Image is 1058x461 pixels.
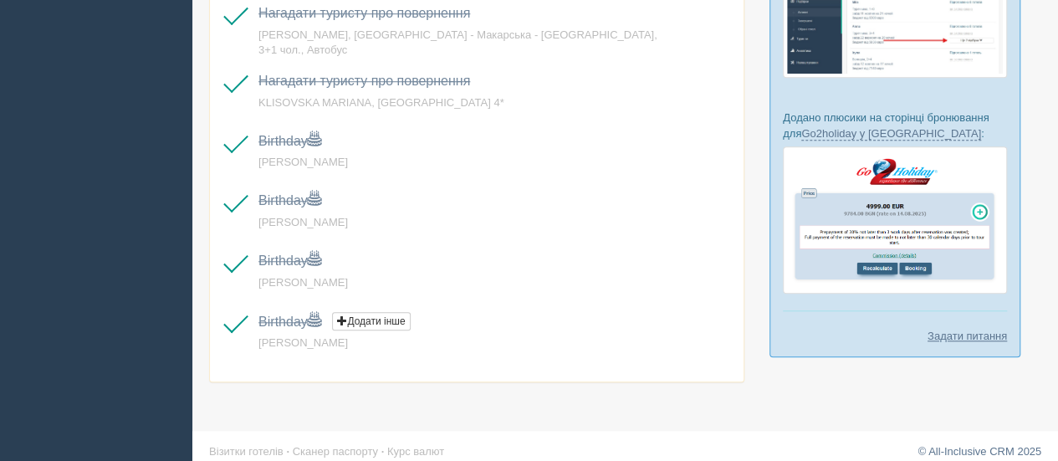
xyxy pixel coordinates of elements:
[258,156,348,168] a: [PERSON_NAME]
[258,336,348,349] a: [PERSON_NAME]
[381,445,385,458] span: ·
[258,254,321,268] a: Birthday
[258,74,470,88] a: Нагадати туристу про повернення
[286,445,289,458] span: ·
[801,127,981,141] a: Go2holiday у [GEOGRAPHIC_DATA]
[783,110,1007,141] p: Додано плюсики на сторінці бронювання для :
[258,28,657,57] a: [PERSON_NAME], [GEOGRAPHIC_DATA] - Макарська - [GEOGRAPHIC_DATA], 3+1 чол., Автобус
[258,276,348,289] a: [PERSON_NAME]
[258,6,470,20] a: Нагадати туристу про повернення
[258,315,321,329] a: Birthday
[928,328,1007,344] a: Задати питання
[387,445,444,458] a: Курс валют
[917,445,1041,458] a: © All-Inclusive CRM 2025
[332,312,410,330] button: Додати інше
[783,146,1007,294] img: go2holiday-proposal-for-travel-agency.png
[293,445,378,458] a: Сканер паспорту
[258,193,321,207] a: Birthday
[258,216,348,228] a: [PERSON_NAME]
[258,134,321,148] a: Birthday
[258,96,504,109] a: KLISOVSKA MARIANA, [GEOGRAPHIC_DATA] 4*
[209,445,284,458] a: Візитки готелів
